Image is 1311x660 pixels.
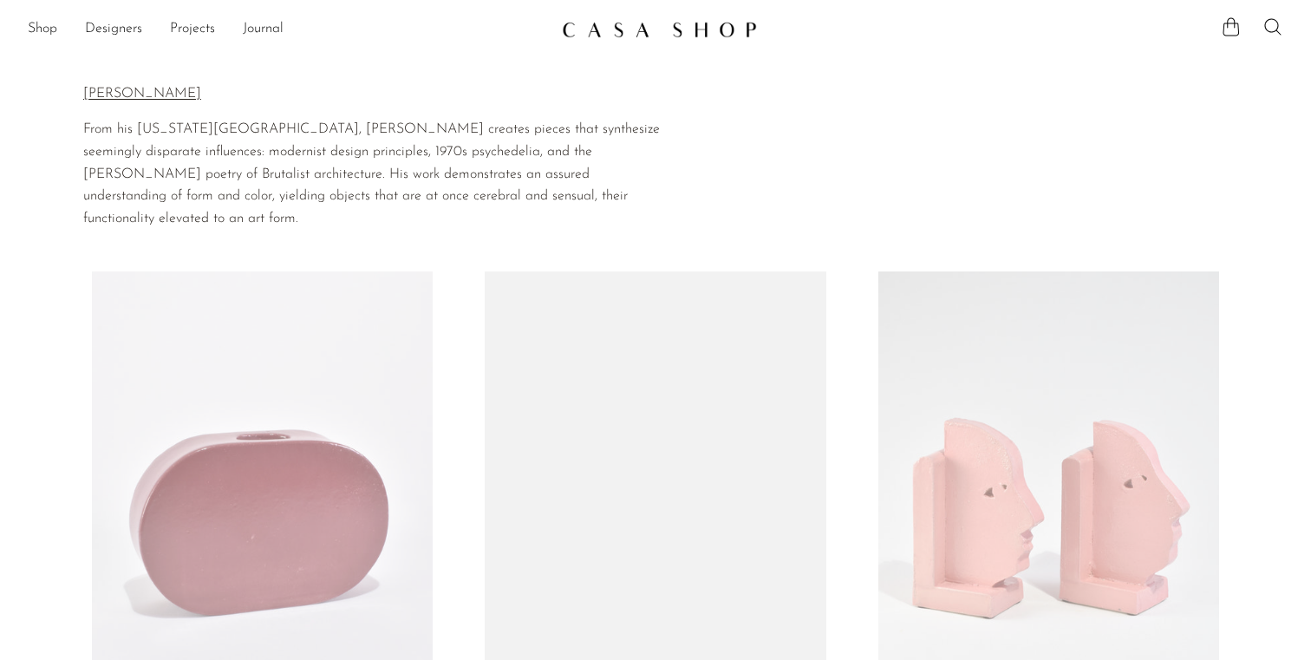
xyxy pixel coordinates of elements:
[83,119,673,230] p: From his [US_STATE][GEOGRAPHIC_DATA], [PERSON_NAME] creates pieces that synthesize seemingly disp...
[28,15,548,44] nav: Desktop navigation
[243,18,284,41] a: Journal
[170,18,215,41] a: Projects
[28,15,548,44] ul: NEW HEADER MENU
[85,18,142,41] a: Designers
[28,18,57,41] a: Shop
[83,83,673,106] p: [PERSON_NAME]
